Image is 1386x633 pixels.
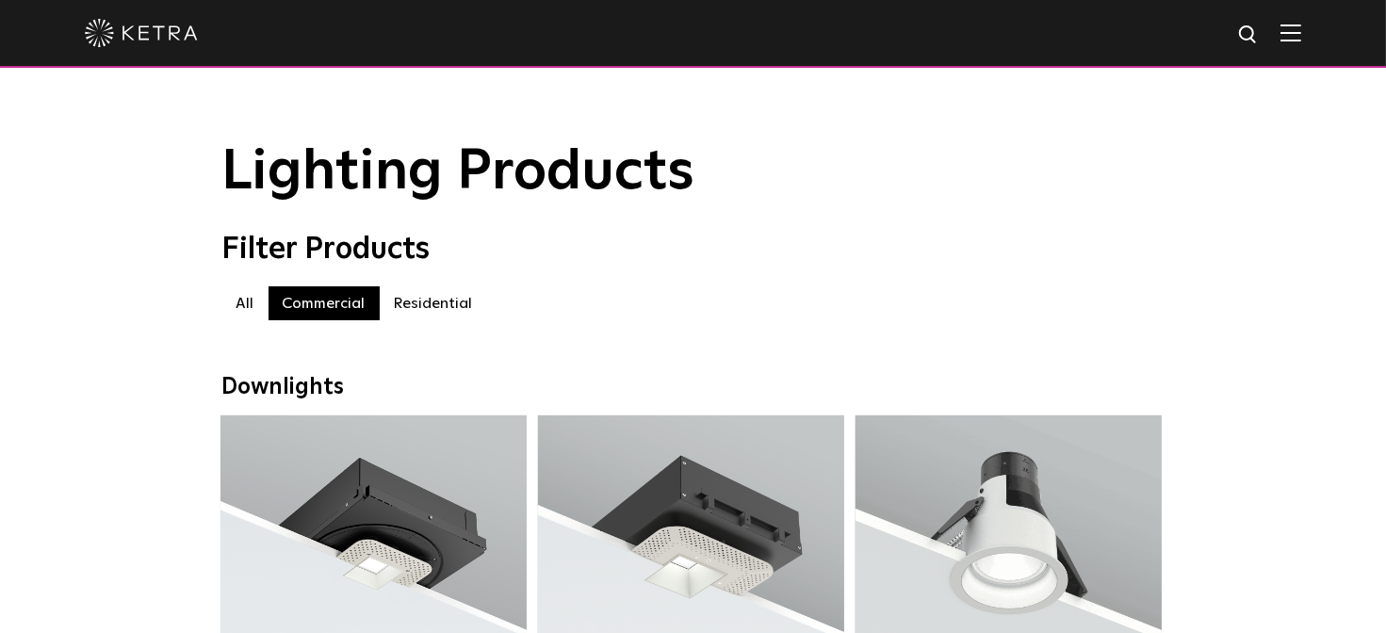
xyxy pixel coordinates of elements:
[222,286,269,320] label: All
[380,286,487,320] label: Residential
[1280,24,1301,41] img: Hamburger%20Nav.svg
[269,286,380,320] label: Commercial
[222,232,1165,268] div: Filter Products
[1237,24,1261,47] img: search icon
[222,144,695,201] span: Lighting Products
[222,374,1165,401] div: Downlights
[85,19,198,47] img: ketra-logo-2019-white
